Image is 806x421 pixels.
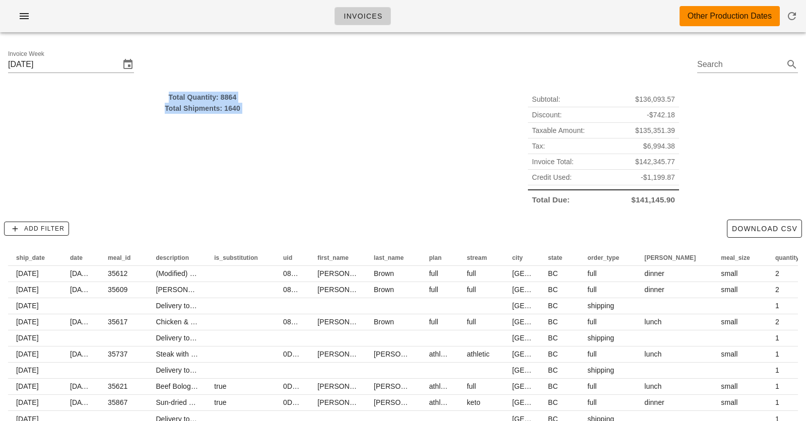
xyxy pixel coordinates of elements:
span: 35617 [108,318,127,326]
span: BC [548,302,558,310]
span: 2 [775,269,779,277]
span: athletic [467,350,490,358]
span: [PERSON_NAME] [317,350,376,358]
span: small [721,350,737,358]
span: full [467,269,476,277]
span: [DATE] [70,318,93,326]
span: small [721,269,737,277]
span: 1 [775,334,779,342]
th: tod: Not sorted. Activate to sort ascending. [636,250,713,266]
span: Tax: [532,141,545,152]
th: ship_date: Not sorted. Activate to sort ascending. [8,250,62,266]
span: description [156,254,189,261]
span: Brown [374,269,394,277]
span: dinner [644,286,664,294]
th: meal_id: Not sorted. Activate to sort ascending. [100,250,148,266]
span: Taxable Amount: [532,125,585,136]
div: Total Quantity: 8864 [8,92,397,103]
span: full [467,318,476,326]
span: lunch [644,350,661,358]
span: 1 [775,350,779,358]
span: BC [548,286,558,294]
span: [DATE] [16,350,39,358]
div: Total Shipments: 1640 [8,103,397,114]
span: meal_id [108,254,130,261]
span: BC [548,269,558,277]
span: [DATE] [70,398,93,406]
span: [PERSON_NAME] [374,350,432,358]
span: Delivery to [GEOGRAPHIC_DATA] (V5N 1R4) [156,334,302,342]
span: 35609 [108,286,127,294]
span: 08HtNpkyZMdaNfog0j35Lis5a8L2 [283,269,390,277]
span: [PERSON_NAME] [317,286,376,294]
span: [GEOGRAPHIC_DATA] [512,334,586,342]
th: plan: Not sorted. Activate to sort ascending. [421,250,459,266]
span: [PERSON_NAME] [317,398,376,406]
a: Invoices [334,7,391,25]
span: quantity [775,254,799,261]
th: first_name: Not sorted. Activate to sort ascending. [309,250,366,266]
span: Brown [374,318,394,326]
th: date: Not sorted. Activate to sort ascending. [62,250,100,266]
span: Delivery to [GEOGRAPHIC_DATA] (V5Y0G8) [156,366,300,374]
span: full [429,318,438,326]
span: BC [548,318,558,326]
span: [DATE] [16,334,39,342]
span: [GEOGRAPHIC_DATA] [512,318,586,326]
span: [GEOGRAPHIC_DATA] [512,350,586,358]
span: [DATE] [16,366,39,374]
span: BC [548,334,558,342]
span: [GEOGRAPHIC_DATA] [512,382,586,390]
span: 35612 [108,269,127,277]
span: BC [548,382,558,390]
span: Invoices [343,12,382,20]
th: state: Not sorted. Activate to sort ascending. [540,250,580,266]
span: $6,994.38 [643,141,675,152]
span: 08HtNpkyZMdaNfog0j35Lis5a8L2 [283,286,390,294]
span: [DATE] [16,286,39,294]
span: [DATE] [16,318,39,326]
span: Total Due: [532,194,570,205]
span: 1 [775,366,779,374]
span: first_name [317,254,349,261]
span: 0Deiml0YcsepeSXGQksxdCxGb0e2 [283,350,398,358]
span: [PERSON_NAME] [317,269,376,277]
span: 2 [775,318,779,326]
th: order_type: Not sorted. Activate to sort ascending. [579,250,636,266]
span: Delivery to [GEOGRAPHIC_DATA] (V5N 1R4) [156,302,302,310]
button: Download CSV [727,220,802,238]
span: lunch [644,318,661,326]
span: keto [467,398,481,406]
span: Sun-dried Tomato Shrimp Over Cauliflower Rice [156,398,308,406]
span: 35867 [108,398,127,406]
span: Subtotal: [532,94,560,105]
span: -$1,199.87 [641,172,675,183]
span: Download CSV [731,225,797,233]
span: $141,145.90 [631,194,675,205]
span: full [587,286,596,294]
span: [PERSON_NAME] [317,318,376,326]
div: Other Production Dates [688,10,772,22]
span: small [721,398,737,406]
span: shipping [587,334,614,342]
span: ship_date [16,254,45,261]
span: 35621 [108,382,127,390]
span: Credit Used: [532,172,572,183]
span: full [467,286,476,294]
span: order_type [587,254,619,261]
span: [PERSON_NAME] [374,382,432,390]
span: [DATE] [16,398,39,406]
span: dinner [644,398,664,406]
label: Invoice Week [8,50,44,58]
span: $142,345.77 [635,156,675,167]
span: Discount: [532,109,562,120]
span: is_substitution [214,254,258,261]
span: -$742.18 [647,109,675,120]
th: description: Not sorted. Activate to sort ascending. [148,250,206,266]
span: Chicken & Chickpea Salad with Citrus Dressing [156,318,306,326]
span: date [70,254,83,261]
span: true [214,382,227,390]
span: 1 [775,382,779,390]
span: small [721,382,737,390]
span: uid [283,254,292,261]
